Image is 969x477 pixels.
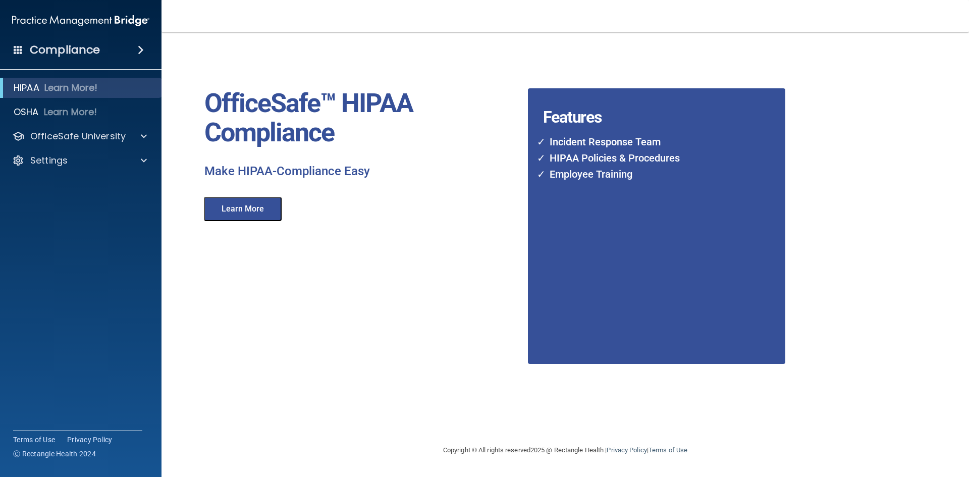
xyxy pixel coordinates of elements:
h4: Features [528,88,759,109]
p: Learn More! [44,82,98,94]
a: Settings [12,154,147,167]
p: OfficeSafe University [30,130,126,142]
img: PMB logo [12,11,149,31]
li: HIPAA Policies & Procedures [544,150,745,166]
p: OSHA [14,106,39,118]
div: Copyright © All rights reserved 2025 @ Rectangle Health | | [381,434,749,466]
li: Incident Response Team [544,134,745,150]
h4: Compliance [30,43,100,57]
a: OfficeSafe University [12,130,147,142]
p: Learn More! [44,106,97,118]
a: Learn More [197,205,292,213]
a: Privacy Policy [67,435,113,445]
li: Employee Training [544,166,745,182]
a: Privacy Policy [607,446,647,454]
span: Ⓒ Rectangle Health 2024 [13,449,96,459]
p: OfficeSafe™ HIPAA Compliance [204,89,520,147]
p: Settings [30,154,68,167]
a: Terms of Use [13,435,55,445]
button: Learn More [204,197,282,221]
p: HIPAA [14,82,39,94]
p: Make HIPAA-Compliance Easy [204,164,520,180]
a: Terms of Use [649,446,687,454]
